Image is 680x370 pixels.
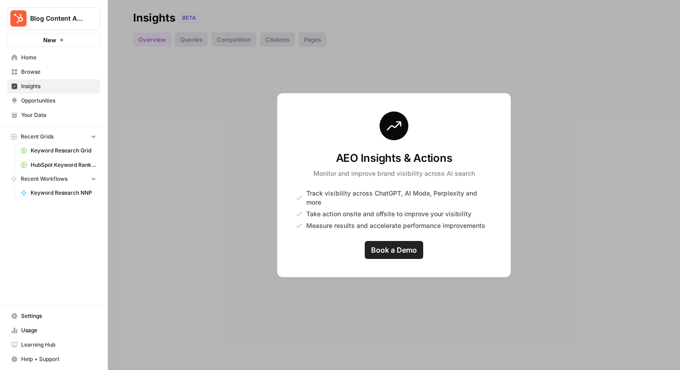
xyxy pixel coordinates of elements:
a: Keyword Research NNP [17,186,100,200]
span: Usage [21,326,96,334]
span: HubSpot Keyword Rankings _ Pos 1 - 20 - Keyword Rankings - HubSpot.com.csv [31,161,96,169]
a: Browse [7,65,100,79]
a: Usage [7,323,100,338]
span: Take action onsite and offsite to improve your visibility [306,210,471,218]
a: Your Data [7,108,100,122]
a: HubSpot Keyword Rankings _ Pos 1 - 20 - Keyword Rankings - HubSpot.com.csv [17,158,100,172]
a: Settings [7,309,100,323]
span: Home [21,53,96,62]
a: Opportunities [7,94,100,108]
a: Learning Hub [7,338,100,352]
span: Settings [21,312,96,320]
p: Monitor and improve brand visibility across AI search [313,169,475,178]
button: Workspace: Blog Content Action Plan [7,7,100,30]
button: New [7,33,100,47]
span: Insights [21,82,96,90]
a: Home [7,50,100,65]
span: Learning Hub [21,341,96,349]
a: Keyword Research Grid [17,143,100,158]
span: Track visibility across ChatGPT, AI Mode, Perplexity and more [306,189,492,207]
img: Blog Content Action Plan Logo [10,10,27,27]
span: Recent Grids [21,133,54,141]
span: Keyword Research NNP [31,189,96,197]
span: Help + Support [21,355,96,363]
span: Book a Demo [371,245,417,255]
button: Help + Support [7,352,100,366]
span: Opportunities [21,97,96,105]
button: Recent Grids [7,130,100,143]
span: Recent Workflows [21,175,67,183]
h3: AEO Insights & Actions [313,151,475,165]
a: Insights [7,79,100,94]
span: Browse [21,68,96,76]
span: Blog Content Action Plan [30,14,85,23]
button: Recent Workflows [7,172,100,186]
span: Keyword Research Grid [31,147,96,155]
span: New [43,36,56,45]
span: Measure results and accelerate performance improvements [306,221,485,230]
a: Book a Demo [365,241,423,259]
span: Your Data [21,111,96,119]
